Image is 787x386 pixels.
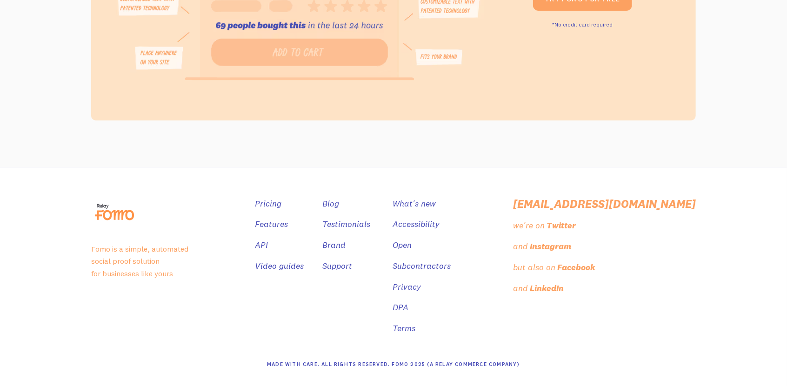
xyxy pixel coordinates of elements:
a: Terms [393,322,415,335]
a: API [255,239,268,252]
a: What's new [393,197,436,211]
a: [EMAIL_ADDRESS][DOMAIN_NAME] [513,197,696,211]
a: Twitter [547,219,578,233]
a: Instagram [530,240,573,253]
a: LinkedIn [530,282,566,295]
div: LinkedIn [530,282,564,295]
a: Open [393,239,412,252]
a: Video guides [255,260,304,273]
a: Support [322,260,352,273]
div: and [513,240,528,253]
div: Instagram [530,240,571,253]
p: *No credit card required [488,20,677,29]
div: but also on [513,261,555,274]
a: Brand [322,239,346,252]
div: Twitter [547,219,576,233]
div: Facebook [557,261,595,274]
a: DPA [393,301,408,314]
a: Pricing [255,197,281,211]
div: we're on [513,219,545,233]
a: Subcontractors [393,260,451,273]
p: Fomo is a simple, automated social proof solution for businesses like yours [91,243,236,280]
a: Accessibility [393,218,440,231]
a: Privacy [393,280,421,294]
a: Features [255,218,288,231]
div: Made With Care. All Rights Reserved. Fomo 2025 (A Relay Commerce Company) [267,358,520,371]
div: and [513,282,528,295]
a: Blog [322,197,339,211]
a: Facebook [557,261,597,274]
a: Testimonials [322,218,370,231]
